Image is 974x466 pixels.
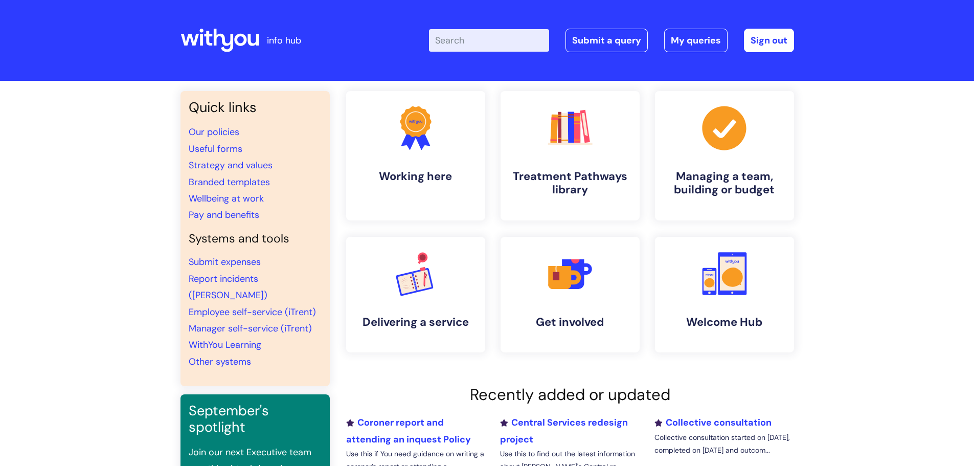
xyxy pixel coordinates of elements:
[354,170,477,183] h4: Working here
[354,316,477,329] h4: Delivering a service
[500,416,628,445] a: Central Services redesign project
[501,237,640,352] a: Get involved
[346,91,485,220] a: Working here
[663,170,786,197] h4: Managing a team, building or budget
[189,176,270,188] a: Branded templates
[429,29,549,52] input: Search
[189,306,316,318] a: Employee self-service (iTrent)
[189,273,267,301] a: Report incidents ([PERSON_NAME])
[189,356,251,368] a: Other systems
[509,170,631,197] h4: Treatment Pathways library
[189,232,322,246] h4: Systems and tools
[346,385,794,404] h2: Recently added or updated
[189,339,261,351] a: WithYou Learning
[501,91,640,220] a: Treatment Pathways library
[189,143,242,155] a: Useful forms
[346,237,485,352] a: Delivering a service
[654,416,772,429] a: Collective consultation
[189,322,312,335] a: Manager self-service (iTrent)
[189,192,264,205] a: Wellbeing at work
[189,403,322,436] h3: September's spotlight
[189,126,239,138] a: Our policies
[346,416,471,445] a: Coroner report and attending an inquest Policy
[663,316,786,329] h4: Welcome Hub
[565,29,648,52] a: Submit a query
[189,99,322,116] h3: Quick links
[744,29,794,52] a: Sign out
[189,256,261,268] a: Submit expenses
[509,316,631,329] h4: Get involved
[664,29,728,52] a: My queries
[655,237,794,352] a: Welcome Hub
[189,159,273,171] a: Strategy and values
[654,431,794,457] p: Collective consultation started on [DATE], completed on [DATE] and outcom...
[429,29,794,52] div: | -
[189,209,259,221] a: Pay and benefits
[267,32,301,49] p: info hub
[655,91,794,220] a: Managing a team, building or budget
